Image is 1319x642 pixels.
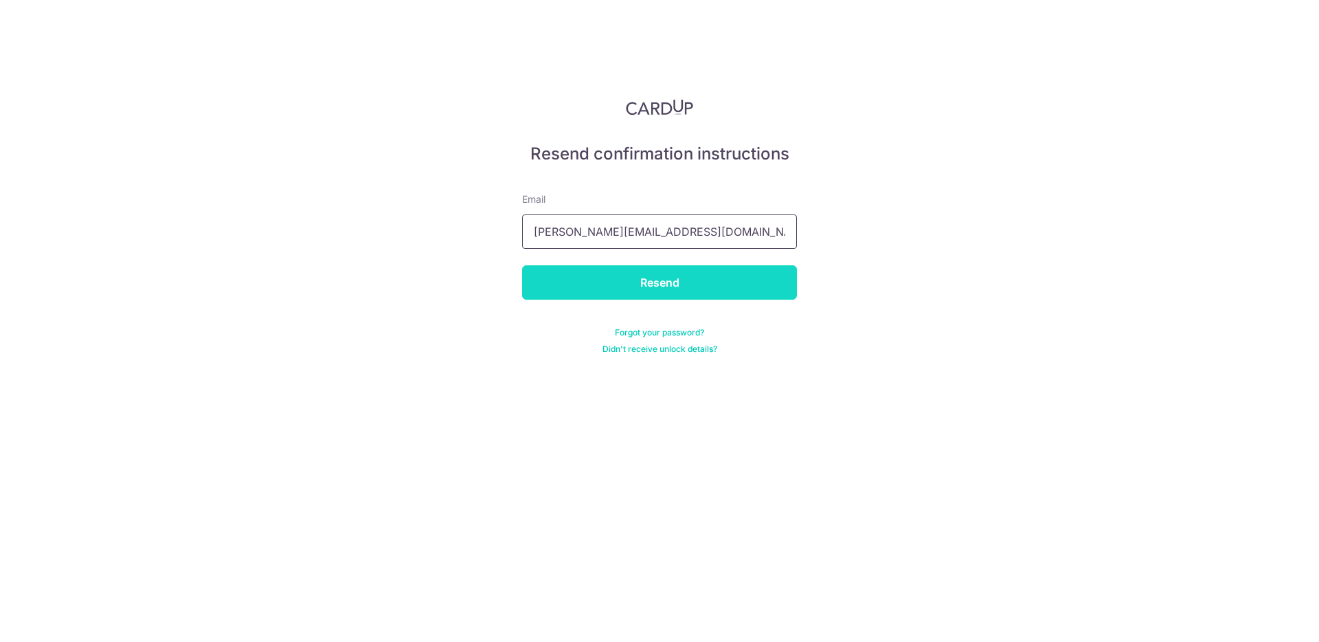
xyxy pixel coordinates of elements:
[522,192,545,206] label: Email
[626,99,693,115] img: CardUp Logo
[522,214,797,249] input: Enter your Email
[522,143,797,165] h5: Resend confirmation instructions
[602,344,717,355] a: Didn't receive unlock details?
[522,265,797,300] input: Resend
[615,327,704,338] a: Forgot your password?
